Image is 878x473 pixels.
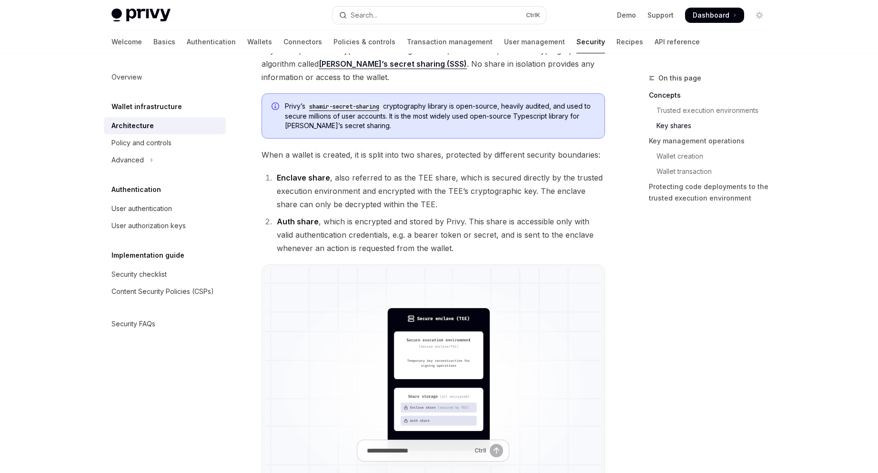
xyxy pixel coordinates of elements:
a: Trusted execution environments [649,103,775,118]
h5: Authentication [111,184,161,195]
a: Overview [104,69,226,86]
a: shamir-secret-sharing [305,102,383,110]
a: Security FAQs [104,315,226,332]
img: light logo [111,9,171,22]
a: Content Security Policies (CSPs) [104,283,226,300]
a: Authentication [187,30,236,53]
strong: Enclave share [277,173,330,182]
a: Basics [153,30,175,53]
h5: Implementation guide [111,250,184,261]
a: [PERSON_NAME]’s secret sharing (SSS) [319,59,467,69]
a: Key management operations [649,133,775,149]
a: Concepts [649,88,775,103]
a: Architecture [104,117,226,134]
a: API reference [655,30,700,53]
a: Policies & controls [333,30,395,53]
button: Toggle dark mode [752,8,767,23]
li: , also referred to as the TEE share, which is secured directly by the trusted execution environme... [274,171,605,211]
div: Security checklist [111,269,167,280]
div: Policy and controls [111,137,172,149]
div: Overview [111,71,142,83]
a: Wallet transaction [649,164,775,179]
span: Ctrl K [526,11,540,19]
div: Architecture [111,120,154,131]
span: On this page [658,72,701,84]
div: Advanced [111,154,144,166]
a: Welcome [111,30,142,53]
button: Open search [333,7,546,24]
span: Dashboard [693,10,729,20]
span: Privy’s cryptography library is open-source, heavily audited, and used to secure millions of user... [285,101,595,131]
a: Security checklist [104,266,226,283]
input: Ask a question... [367,440,471,461]
li: , which is encrypted and stored by Privy. This share is accessible only with valid authentication... [274,215,605,255]
a: User authentication [104,200,226,217]
button: Toggle Advanced section [104,151,226,169]
a: Demo [617,10,636,20]
div: Content Security Policies (CSPs) [111,286,214,297]
strong: Auth share [277,217,319,226]
div: User authentication [111,203,172,214]
svg: Info [272,102,281,112]
span: Key sharding and assembly only ever occur within the trusted execution environment. Private keys ... [262,30,605,84]
a: Connectors [283,30,322,53]
div: Security FAQs [111,318,155,330]
a: Wallets [247,30,272,53]
div: User authorization keys [111,220,186,231]
a: Security [576,30,605,53]
button: Send message [490,444,503,457]
a: Key shares [649,118,775,133]
a: Support [647,10,674,20]
a: Wallet creation [649,149,775,164]
a: Policy and controls [104,134,226,151]
a: Recipes [616,30,643,53]
a: Protecting code deployments to the trusted execution environment [649,179,775,206]
a: Dashboard [685,8,744,23]
span: When a wallet is created, it is split into two shares, protected by different security boundaries: [262,148,605,161]
a: User authorization keys [104,217,226,234]
a: Transaction management [407,30,493,53]
code: shamir-secret-sharing [305,102,383,111]
div: Search... [351,10,377,21]
h5: Wallet infrastructure [111,101,182,112]
a: User management [504,30,565,53]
